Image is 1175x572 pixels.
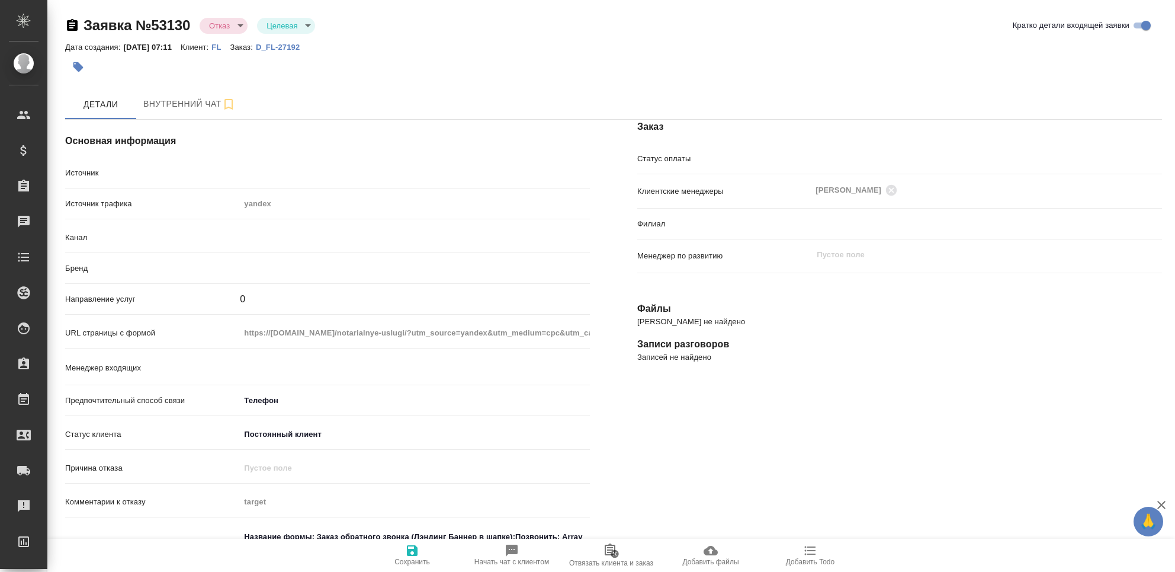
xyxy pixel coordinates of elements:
[240,424,590,445] div: Постоянный клиент
[65,327,240,339] p: URL страницы с формой
[1013,20,1129,31] span: Кратко детали входящей заявки
[569,559,653,567] span: Отвязать клиента и заказ
[257,18,315,34] div: Отказ
[583,366,586,368] button: Open
[637,302,1162,316] h4: Файлы
[65,395,240,407] p: Предпочтительный способ связи
[637,351,1162,363] p: Записей не найдено
[394,558,430,566] span: Сохранить
[211,43,230,52] p: FL
[661,539,760,572] button: Добавить файлы
[256,43,309,52] p: D_FL-27192
[200,18,248,34] div: Отказ
[561,539,661,572] button: Отвязать клиента и заказ
[474,558,549,566] span: Начать чат с клиентом
[65,293,240,305] p: Направление услуг
[240,163,590,183] div: ​
[812,214,1162,234] div: ​
[637,250,812,262] p: Менеджер по развитию
[240,391,590,411] div: Телефон
[143,97,236,111] span: Внутренний чат
[181,43,211,52] p: Клиент:
[230,43,255,52] p: Заказ:
[240,292,590,306] div: 0
[637,218,812,230] p: Филиал
[65,43,123,52] p: Дата создания:
[240,228,590,248] div: ​
[682,558,739,566] span: Добавить файлы
[221,97,236,111] svg: Подписаться
[65,198,240,210] p: Источник трафика
[1134,507,1163,536] button: 🙏
[65,462,240,474] p: Причина отказа
[84,17,190,33] a: Заявка №53130
[65,263,240,274] p: Бренд
[263,21,301,31] button: Целевая
[362,539,462,572] button: Сохранить
[637,316,1162,328] p: [PERSON_NAME] не найдено
[65,496,240,508] p: Комментарии к отказу
[637,186,812,197] p: Клиентские менеджеры
[812,149,1162,169] div: ​
[123,43,181,52] p: [DATE] 07:11
[637,153,812,165] p: Статус оплаты
[240,324,590,341] input: Пустое поле
[211,41,230,52] a: FL
[240,459,590,477] input: Пустое поле
[786,558,834,566] span: Добавить Todo
[65,18,79,33] button: Скопировать ссылку
[65,134,590,148] h4: Основная информация
[1138,509,1158,534] span: 🙏
[65,429,240,440] p: Статус клиента
[240,258,590,279] div: ​
[240,493,590,510] input: Пустое поле
[65,54,91,80] button: Добавить тэг
[65,362,240,374] p: Менеджер входящих
[256,41,309,52] a: D_FL-27192
[462,539,561,572] button: Начать чат с клиентом
[240,195,590,212] input: Пустое поле
[65,232,240,244] p: Канал
[206,21,233,31] button: Отказ
[637,120,1162,134] h4: Заказ
[72,97,129,112] span: Детали
[760,539,860,572] button: Добавить Todo
[816,248,1134,262] input: Пустое поле
[637,337,1162,351] h4: Записи разговоров
[65,167,240,179] p: Источник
